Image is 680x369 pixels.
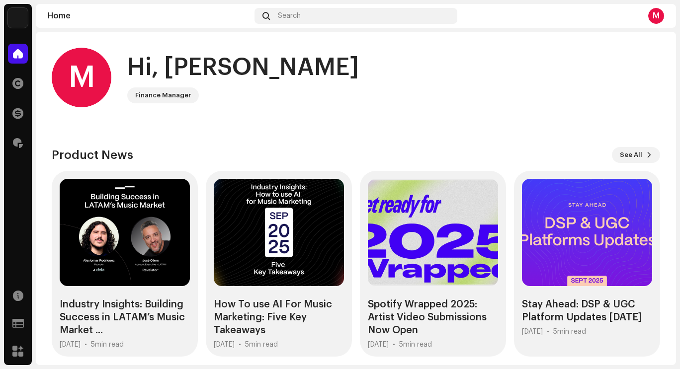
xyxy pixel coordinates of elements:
[95,341,124,348] span: min read
[648,8,664,24] div: M
[522,328,543,336] div: [DATE]
[60,298,190,337] div: Industry Insights: Building Success in LATAM’s Music Market ...
[52,147,133,163] h3: Product News
[91,341,124,349] div: 5
[612,147,660,163] button: See All
[553,328,586,336] div: 5
[52,48,111,107] div: M
[557,328,586,335] span: min read
[85,341,87,349] div: •
[135,89,191,101] div: Finance Manager
[239,341,241,349] div: •
[60,341,81,349] div: [DATE]
[214,341,235,349] div: [DATE]
[399,341,432,349] div: 5
[278,12,301,20] span: Search
[368,341,389,349] div: [DATE]
[127,52,359,83] div: Hi, [PERSON_NAME]
[48,12,251,20] div: Home
[368,298,498,337] div: Spotify Wrapped 2025: Artist Video Submissions Now Open
[214,298,344,337] div: How To use AI For Music Marketing: Five Key Takeaways
[620,145,642,165] span: See All
[249,341,278,348] span: min read
[547,328,549,336] div: •
[393,341,395,349] div: •
[8,8,28,28] img: eaf6e29c-ca94-4a45-904d-c9c4d715140b
[522,298,652,324] div: Stay Ahead: DSP & UGC Platform Updates [DATE]
[403,341,432,348] span: min read
[245,341,278,349] div: 5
